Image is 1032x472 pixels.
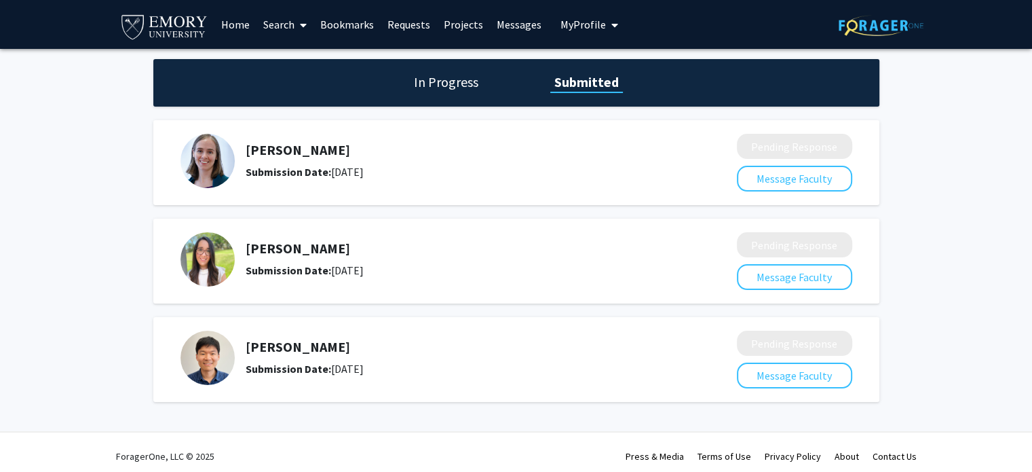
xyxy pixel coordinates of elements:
b: Submission Date: [246,362,331,376]
div: [DATE] [246,164,665,180]
h1: In Progress [410,73,482,92]
a: Messages [490,1,548,48]
h5: [PERSON_NAME] [246,339,665,355]
iframe: Chat [10,411,58,462]
a: Message Faculty [737,369,852,382]
img: Profile Picture [180,232,235,287]
button: Message Faculty [737,363,852,388]
button: Message Faculty [737,166,852,192]
a: Privacy Policy [765,450,821,462]
a: Terms of Use [697,450,751,462]
a: Press & Media [626,450,684,462]
img: Emory University Logo [119,11,210,41]
h1: Submitted [550,73,623,92]
button: Pending Response [737,134,852,159]
div: [DATE] [246,262,665,278]
img: ForagerOne Logo [839,15,923,36]
span: My Profile [560,18,606,31]
h5: [PERSON_NAME] [246,142,665,158]
img: Profile Picture [180,134,235,188]
a: Message Faculty [737,270,852,284]
button: Pending Response [737,331,852,356]
div: [DATE] [246,361,665,377]
a: Requests [381,1,437,48]
a: About [835,450,859,462]
button: Message Faculty [737,264,852,290]
b: Submission Date: [246,264,331,277]
a: Home [214,1,256,48]
a: Search [256,1,313,48]
a: Message Faculty [737,172,852,185]
img: Profile Picture [180,331,235,385]
b: Submission Date: [246,165,331,179]
a: Contact Us [873,450,917,462]
a: Projects [437,1,490,48]
a: Bookmarks [313,1,381,48]
button: Pending Response [737,232,852,257]
h5: [PERSON_NAME] [246,240,665,257]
